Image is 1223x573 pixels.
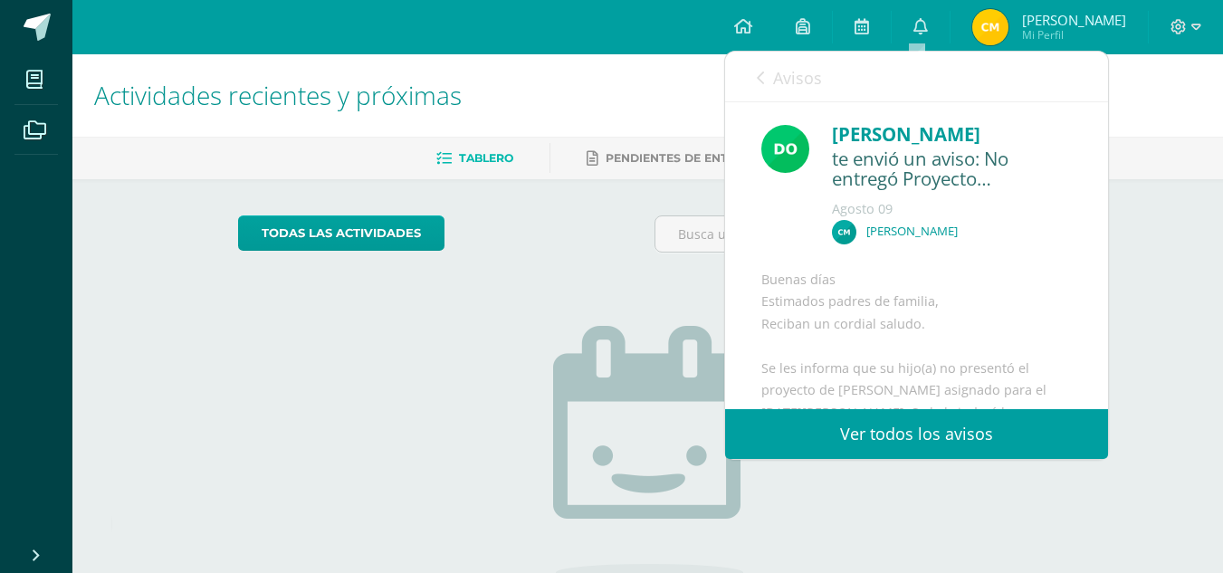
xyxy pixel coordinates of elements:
[960,66,985,86] span: 254
[832,200,1072,218] div: Agosto 09
[587,144,760,173] a: Pendientes de entrega
[832,220,856,244] img: 5e5d6490dce50ab838708e226bdbd5c8.png
[1022,11,1126,29] span: [PERSON_NAME]
[725,409,1108,459] a: Ver todos los avisos
[960,66,1076,86] span: avisos sin leer
[832,120,1072,148] div: [PERSON_NAME]
[761,125,809,173] img: 6375f47eecb036952adb186a7dbdb664.png
[866,224,958,239] p: [PERSON_NAME]
[459,151,513,165] span: Tablero
[1022,27,1126,43] span: Mi Perfil
[773,67,822,89] span: Avisos
[832,148,1072,191] div: te envió un aviso: No entregó Proyecto Kaqchiquel
[606,151,760,165] span: Pendientes de entrega
[238,215,444,251] a: todas las Actividades
[972,9,1008,45] img: 3539216fffea41f153926d05c68914f5.png
[436,144,513,173] a: Tablero
[94,78,462,112] span: Actividades recientes y próximas
[655,216,1056,252] input: Busca una actividad próxima aquí...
